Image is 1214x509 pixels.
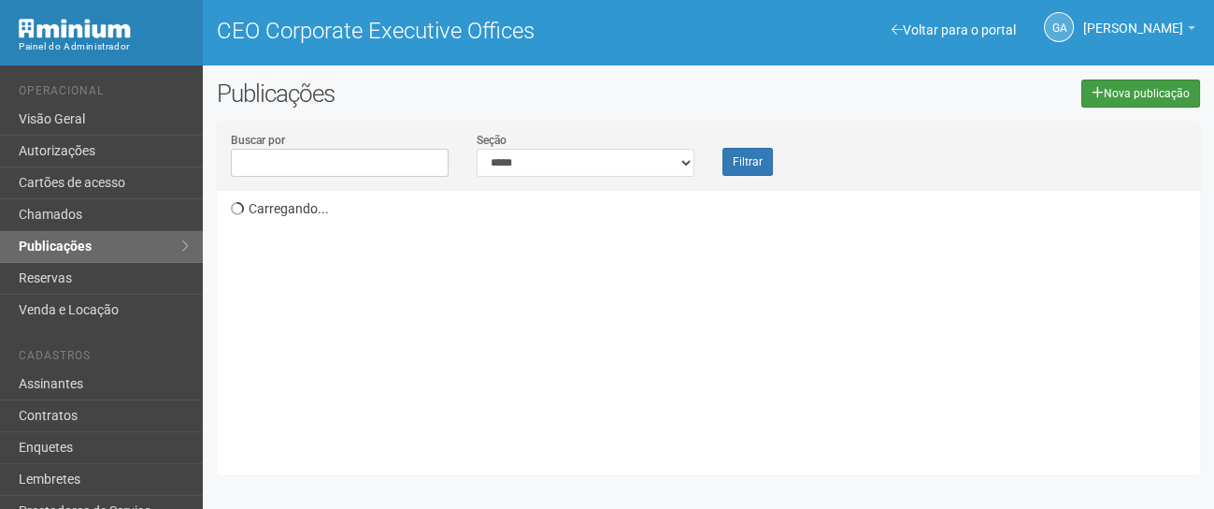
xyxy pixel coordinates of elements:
[231,191,1201,461] div: Carregando...
[1044,12,1074,42] a: GA
[722,148,773,176] button: Filtrar
[892,22,1016,37] a: Voltar para o portal
[217,80,610,108] h2: Publicações
[19,349,189,369] li: Cadastros
[217,19,694,43] h1: CEO Corporate Executive Offices
[477,132,507,149] label: Seção
[231,132,285,149] label: Buscar por
[19,19,131,38] img: Minium
[19,84,189,104] li: Operacional
[1083,23,1195,38] a: [PERSON_NAME]
[19,38,189,55] div: Painel do Administrador
[1081,80,1200,108] a: Nova publicação
[1083,3,1183,36] span: Gisele Alevato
